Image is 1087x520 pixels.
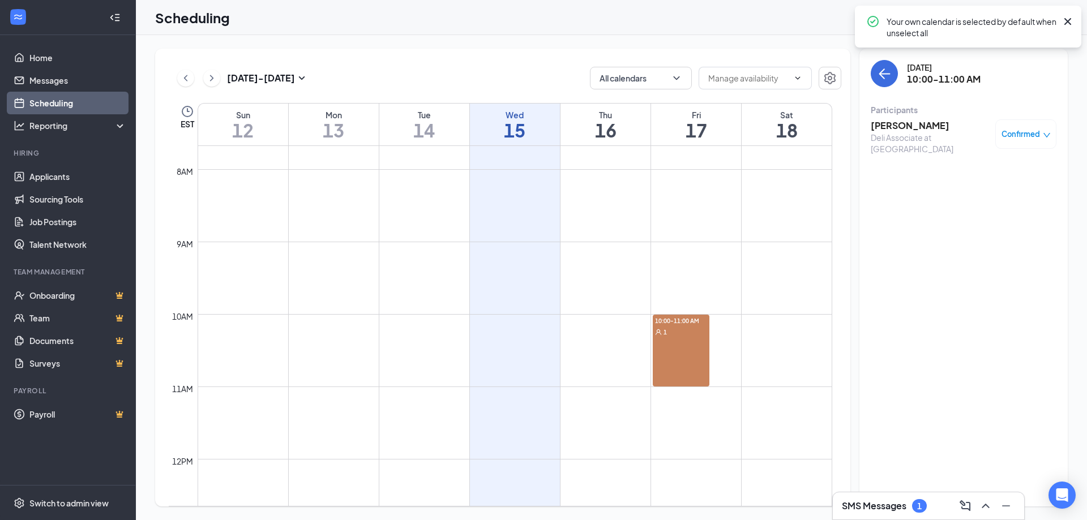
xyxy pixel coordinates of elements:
[651,121,741,140] h1: 17
[1002,128,1040,140] span: Confirmed
[289,104,379,145] a: October 13, 2025
[742,104,832,145] a: October 18, 2025
[174,238,195,250] div: 9am
[958,499,972,513] svg: ComposeMessage
[29,284,126,307] a: OnboardingCrown
[979,499,992,513] svg: ChevronUp
[379,121,469,140] h1: 14
[793,74,802,83] svg: ChevronDown
[977,497,995,515] button: ChevronUp
[181,118,194,130] span: EST
[29,46,126,69] a: Home
[871,119,990,132] h3: [PERSON_NAME]
[29,352,126,375] a: SurveysCrown
[170,310,195,323] div: 10am
[29,403,126,426] a: PayrollCrown
[198,104,288,145] a: October 12, 2025
[560,109,651,121] div: Thu
[289,121,379,140] h1: 13
[203,70,220,87] button: ChevronRight
[177,70,194,87] button: ChevronLeft
[109,12,121,23] svg: Collapse
[14,148,124,158] div: Hiring
[14,267,124,277] div: Team Management
[379,104,469,145] a: October 14, 2025
[917,501,922,511] div: 1
[651,109,741,121] div: Fri
[29,497,109,509] div: Switch to admin view
[1043,131,1051,139] span: down
[866,15,880,28] svg: CheckmarkCircle
[907,62,981,73] div: [DATE]
[181,105,194,118] svg: Clock
[742,121,832,140] h1: 18
[198,121,288,140] h1: 12
[29,165,126,188] a: Applicants
[871,104,1056,115] div: Participants
[29,120,127,131] div: Reporting
[12,11,24,23] svg: WorkstreamLogo
[842,500,906,512] h3: SMS Messages
[871,132,990,154] div: Deli Associate at [GEOGRAPHIC_DATA]
[470,104,560,145] a: October 15, 2025
[560,121,651,140] h1: 16
[14,497,25,509] svg: Settings
[14,120,25,131] svg: Analysis
[653,315,709,326] span: 10:00-11:00 AM
[29,69,126,92] a: Messages
[170,455,195,467] div: 12pm
[170,383,195,395] div: 11am
[174,165,195,178] div: 8am
[29,210,126,233] a: Job Postings
[560,104,651,145] a: October 16, 2025
[29,92,126,114] a: Scheduling
[708,72,789,84] input: Manage availability
[470,109,560,121] div: Wed
[155,8,230,27] h1: Scheduling
[878,67,891,80] svg: ArrowLeft
[956,497,974,515] button: ComposeMessage
[29,329,126,352] a: DocumentsCrown
[198,109,288,121] div: Sun
[206,71,217,85] svg: ChevronRight
[655,329,662,336] svg: User
[29,188,126,210] a: Sourcing Tools
[997,497,1015,515] button: Minimize
[1049,482,1076,509] div: Open Intercom Messenger
[664,328,667,336] span: 1
[180,71,191,85] svg: ChevronLeft
[1061,15,1075,28] svg: Cross
[742,109,832,121] div: Sat
[887,15,1056,38] div: Your own calendar is selected by default when unselect all
[823,71,837,85] svg: Settings
[999,499,1013,513] svg: Minimize
[871,60,898,87] button: back-button
[907,73,981,85] h3: 10:00-11:00 AM
[29,233,126,256] a: Talent Network
[227,72,295,84] h3: [DATE] - [DATE]
[590,67,692,89] button: All calendarsChevronDown
[671,72,682,84] svg: ChevronDown
[651,104,741,145] a: October 17, 2025
[29,307,126,329] a: TeamCrown
[14,386,124,396] div: Payroll
[295,71,309,85] svg: SmallChevronDown
[289,109,379,121] div: Mon
[819,67,841,89] button: Settings
[379,109,469,121] div: Tue
[470,121,560,140] h1: 15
